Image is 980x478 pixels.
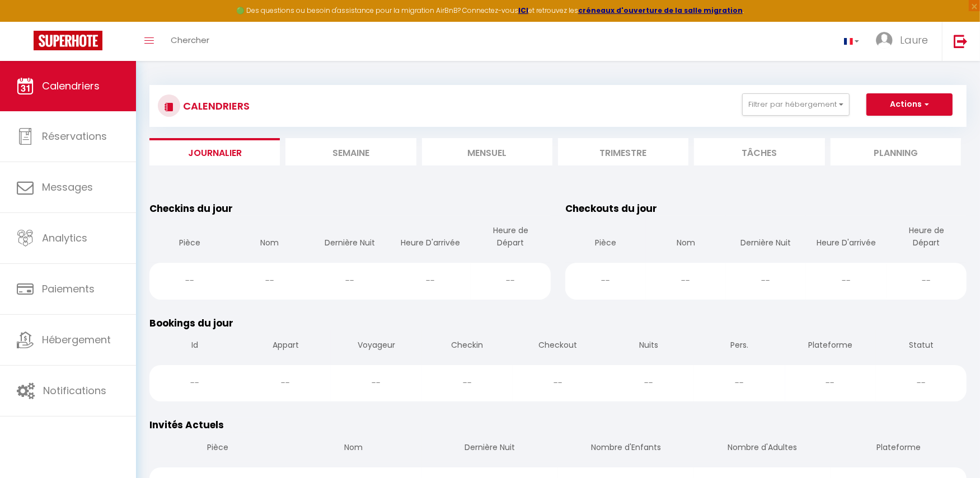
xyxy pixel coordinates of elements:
div: -- [694,365,785,401]
th: Appart [240,330,331,362]
span: Bookings du jour [149,316,233,330]
th: Pièce [149,433,285,465]
span: Messages [42,180,93,194]
th: Nuits [603,330,694,362]
button: Ouvrir le widget de chat LiveChat [9,4,43,38]
li: Tâches [694,138,824,165]
span: Invités Actuels [149,418,224,432]
th: Nom [646,216,726,260]
th: Dernière Nuit [310,216,390,260]
div: -- [422,365,513,401]
h3: CALENDRIERS [180,93,250,119]
th: Nombre d'Adultes [694,433,830,465]
div: -- [565,263,645,299]
th: Checkout [513,330,603,362]
div: -- [646,263,726,299]
div: -- [229,263,310,299]
th: Id [149,330,240,362]
button: Filtrer par hébergement [742,93,850,116]
div: -- [726,263,806,299]
th: Checkin [422,330,513,362]
span: Notifications [43,384,106,397]
span: Checkins du jour [149,202,233,215]
th: Heure de Départ [887,216,967,260]
div: -- [806,263,886,299]
div: -- [149,263,229,299]
div: -- [603,365,694,401]
th: Pièce [149,216,229,260]
a: ICI [518,6,528,15]
span: Réservations [42,129,107,143]
span: Calendriers [42,79,100,93]
th: Pers. [694,330,785,362]
th: Dernière Nuit [726,216,806,260]
th: Plateforme [831,433,967,465]
th: Pièce [565,216,645,260]
th: Statut [876,330,967,362]
th: Voyageur [331,330,421,362]
a: créneaux d'ouverture de la salle migration [578,6,743,15]
div: -- [390,263,470,299]
img: ... [876,32,893,49]
div: -- [785,365,876,401]
th: Nombre d'Enfants [558,433,694,465]
th: Heure D'arrivée [806,216,886,260]
img: logout [954,34,968,48]
span: Paiements [42,282,95,296]
img: Super Booking [34,31,102,50]
div: -- [471,263,551,299]
div: -- [310,263,390,299]
th: Nom [229,216,310,260]
a: Chercher [162,22,218,61]
button: Actions [866,93,953,116]
div: -- [331,365,421,401]
a: ... Laure [868,22,942,61]
span: Chercher [171,34,209,46]
span: Analytics [42,231,87,245]
div: -- [887,263,967,299]
th: Heure de Départ [471,216,551,260]
th: Plateforme [785,330,876,362]
span: Laure [900,33,928,47]
th: Dernière Nuit [422,433,558,465]
div: -- [513,365,603,401]
span: Hébergement [42,333,111,347]
li: Journalier [149,138,280,165]
li: Semaine [285,138,416,165]
li: Trimestre [558,138,688,165]
th: Nom [285,433,421,465]
div: -- [149,365,240,401]
li: Mensuel [422,138,552,165]
li: Planning [831,138,961,165]
div: -- [240,365,331,401]
th: Heure D'arrivée [390,216,470,260]
div: -- [876,365,967,401]
span: Checkouts du jour [565,202,657,215]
